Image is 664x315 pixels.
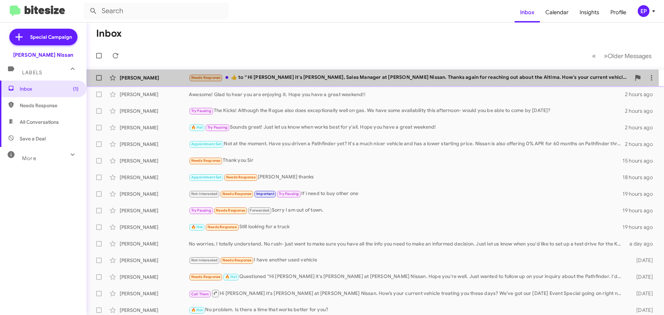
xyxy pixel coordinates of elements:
[625,307,658,314] div: [DATE]
[120,141,189,148] div: [PERSON_NAME]
[540,2,574,22] a: Calendar
[622,174,658,181] div: 18 hours ago
[225,275,237,279] span: 🔥 Hot
[191,258,218,262] span: Not-Interested
[256,192,274,196] span: Important
[588,49,600,63] button: Previous
[120,290,189,297] div: [PERSON_NAME]
[604,52,608,60] span: »
[189,107,625,115] div: The Kicks! Although the Rogue also does exceptionally well on gas. We have some availability this...
[625,240,658,247] div: a day ago
[189,190,622,198] div: If i need to buy other one
[20,85,79,92] span: Inbox
[189,74,631,82] div: ​👍​ to “ Hi [PERSON_NAME] it's [PERSON_NAME], Sales Manager at [PERSON_NAME] Nissan. Thanks again...
[191,292,209,296] span: Call Them
[189,273,625,281] div: Questioned “Hi [PERSON_NAME] it's [PERSON_NAME] at [PERSON_NAME] Nissan. Hope you're well. Just w...
[248,207,271,214] span: Forwarded
[189,140,625,148] div: Not at the moment. Have you driven a Pathfinder yet? It's a much nicer vehicle and has a lower st...
[191,225,203,229] span: 🔥 Hot
[226,175,256,179] span: Needs Response
[20,119,59,126] span: All Conversations
[189,223,622,231] div: Still looking for a truck
[120,240,189,247] div: [PERSON_NAME]
[638,5,649,17] div: EP
[189,123,625,131] div: Sounds great! Just let us know when works best for y'all. Hope you have a great weekend!
[120,274,189,280] div: [PERSON_NAME]
[9,29,77,45] a: Special Campaign
[20,102,79,109] span: Needs Response
[625,141,658,148] div: 2 hours ago
[191,275,221,279] span: Needs Response
[22,155,36,161] span: More
[191,175,222,179] span: Appointment Set
[120,108,189,114] div: [PERSON_NAME]
[191,75,221,80] span: Needs Response
[574,2,605,22] a: Insights
[207,225,237,229] span: Needs Response
[120,207,189,214] div: [PERSON_NAME]
[588,49,656,63] nav: Page navigation example
[622,191,658,197] div: 19 hours ago
[120,191,189,197] div: [PERSON_NAME]
[279,192,299,196] span: Try Pausing
[191,208,211,213] span: Try Pausing
[625,91,658,98] div: 2 hours ago
[30,34,72,40] span: Special Campaign
[120,224,189,231] div: [PERSON_NAME]
[600,49,656,63] button: Next
[216,208,245,213] span: Needs Response
[625,274,658,280] div: [DATE]
[189,91,625,98] div: Awesome! Glad to hear you are enjoying it. Hope you have a great weekend!!
[189,157,622,165] div: Thank you Sir
[625,124,658,131] div: 2 hours ago
[222,192,252,196] span: Needs Response
[189,306,625,314] div: No problem. Is there a time that works better for you?
[189,173,622,181] div: [PERSON_NAME] thanks
[84,3,229,19] input: Search
[622,224,658,231] div: 19 hours ago
[592,52,596,60] span: «
[189,289,625,298] div: Hi [PERSON_NAME] it's [PERSON_NAME] at [PERSON_NAME] Nissan. How’s your current vehicle treating ...
[120,257,189,264] div: [PERSON_NAME]
[191,308,203,312] span: 🔥 Hot
[191,125,203,130] span: 🔥 Hot
[222,258,252,262] span: Needs Response
[20,135,46,142] span: Save a Deal
[120,307,189,314] div: [PERSON_NAME]
[191,192,218,196] span: Not-Interested
[73,85,79,92] span: (1)
[191,142,222,146] span: Appointment Set
[120,157,189,164] div: [PERSON_NAME]
[632,5,656,17] button: EP
[625,290,658,297] div: [DATE]
[120,124,189,131] div: [PERSON_NAME]
[189,206,622,214] div: Sorry I am out of town.
[96,28,122,39] h1: Inbox
[120,174,189,181] div: [PERSON_NAME]
[13,52,73,58] div: [PERSON_NAME] Nissan
[625,108,658,114] div: 2 hours ago
[515,2,540,22] a: Inbox
[622,207,658,214] div: 19 hours ago
[189,256,625,264] div: I have another used vehicle
[22,70,42,76] span: Labels
[120,91,189,98] div: [PERSON_NAME]
[605,2,632,22] a: Profile
[191,158,221,163] span: Needs Response
[608,52,652,60] span: Older Messages
[191,109,211,113] span: Try Pausing
[207,125,228,130] span: Try Pausing
[120,74,189,81] div: [PERSON_NAME]
[189,240,625,247] div: No worries, I totally understand. No rush- just want to make sure you have all the info you need ...
[622,157,658,164] div: 15 hours ago
[625,257,658,264] div: [DATE]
